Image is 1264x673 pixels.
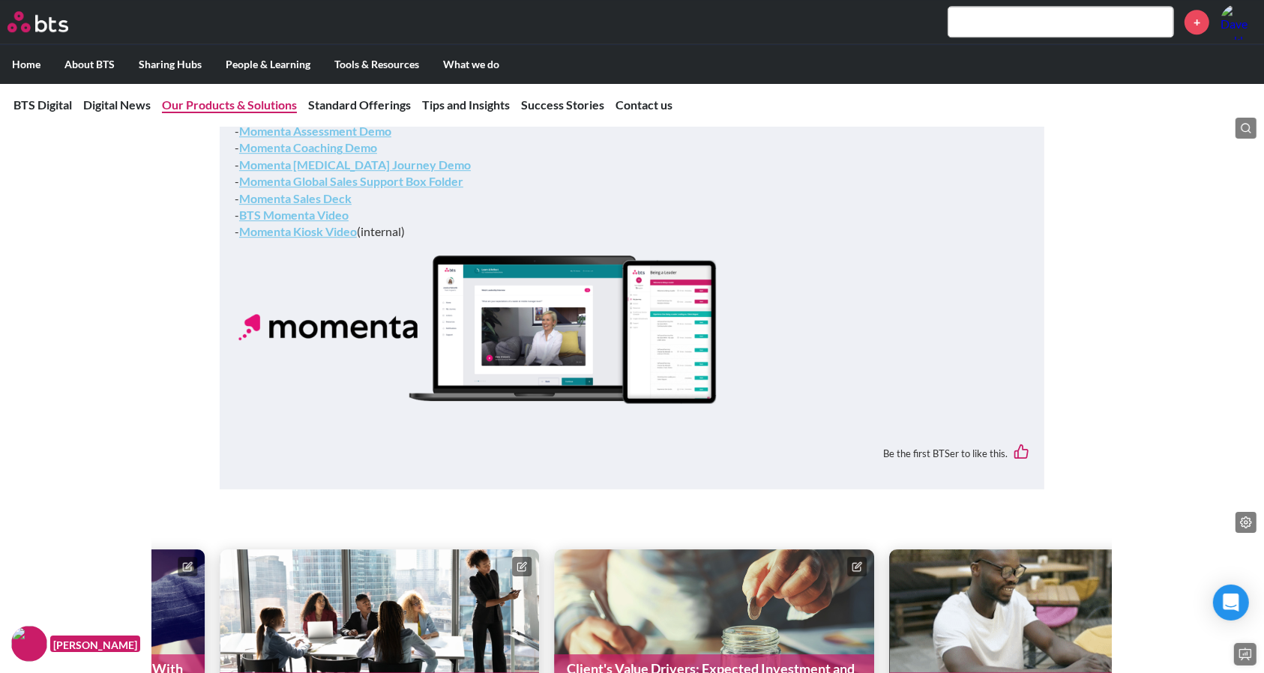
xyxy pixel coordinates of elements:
[308,97,411,112] a: Standard Offerings
[422,97,510,112] a: Tips and Insights
[322,45,431,84] label: Tools & Resources
[52,45,127,84] label: About BTS
[616,97,672,112] a: Contact us
[127,45,214,84] label: Sharing Hubs
[513,557,532,576] button: Edit content
[7,11,68,32] img: BTS Logo
[1236,512,1257,533] button: Edit content list:
[162,97,297,112] a: Our Products & Solutions
[235,433,1029,474] div: Be the first BTSer to like this.
[847,557,867,576] button: Edit content
[11,626,47,662] img: F
[50,636,140,653] figcaption: [PERSON_NAME]
[431,45,511,84] label: What we do
[83,97,151,112] a: Digital News
[1185,10,1209,34] a: +
[178,557,197,576] button: Edit content
[1221,4,1257,40] a: Profile
[13,97,72,112] a: BTS Digital
[239,174,463,188] a: Momenta Global Sales Support Box Folder
[214,45,322,84] label: People & Learning
[239,124,391,138] a: Momenta Assessment Demo
[239,208,349,222] a: BTS Momenta Video
[239,191,352,205] a: Momenta Sales Deck
[1221,4,1257,40] img: Dave Ackley
[239,224,357,238] a: Momenta Kiosk Video
[239,157,471,172] a: Momenta [MEDICAL_DATA] Journey Demo
[239,140,377,154] a: Momenta Coaching Demo
[7,11,96,32] a: Go home
[1213,585,1249,621] div: Open Intercom Messenger
[521,97,604,112] a: Success Stories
